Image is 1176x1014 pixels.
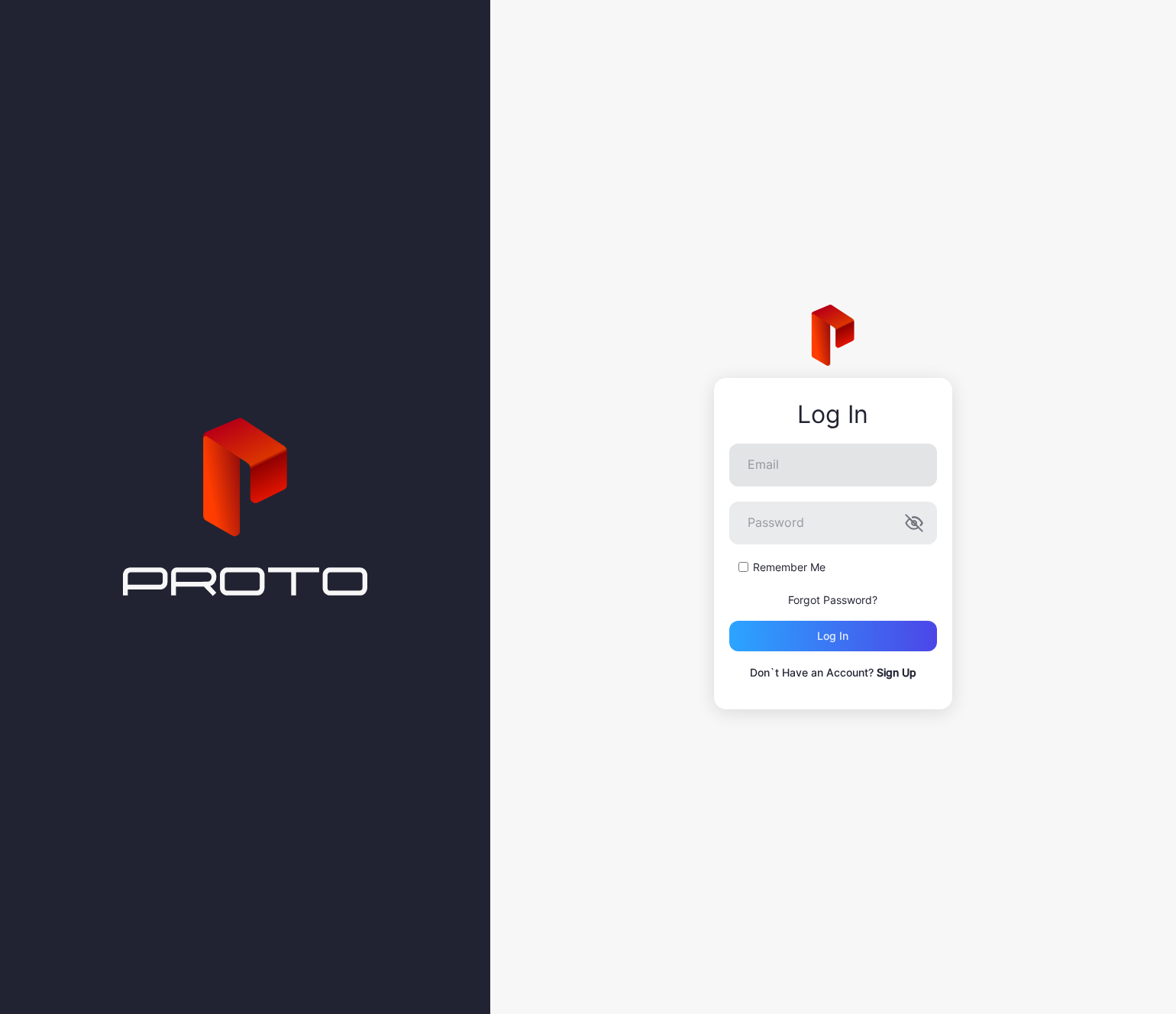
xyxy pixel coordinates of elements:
button: Password [905,514,923,532]
input: Password [729,502,937,544]
div: Log in [817,630,848,642]
a: Forgot Password? [788,593,877,606]
div: Log In [729,401,937,428]
input: Email [729,444,937,486]
button: Log in [729,621,937,651]
a: Sign Up [877,666,916,679]
p: Don`t Have an Account? [729,664,937,682]
label: Remember Me [753,560,825,575]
